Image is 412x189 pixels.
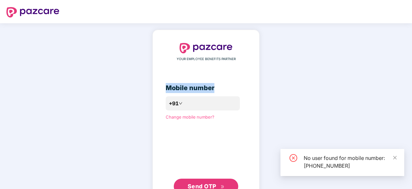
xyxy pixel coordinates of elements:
span: double-right [221,185,225,189]
span: down [179,101,182,105]
span: +91 [169,100,179,108]
span: close-circle [289,154,297,162]
span: close [393,155,397,160]
span: YOUR EMPLOYEE BENEFITS PARTNER [177,57,236,62]
img: logo [180,43,232,53]
a: Change mobile number? [166,114,214,120]
div: No user found for mobile number: [PHONE_NUMBER] [304,154,397,170]
img: logo [6,7,59,17]
div: Mobile number [166,83,246,93]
